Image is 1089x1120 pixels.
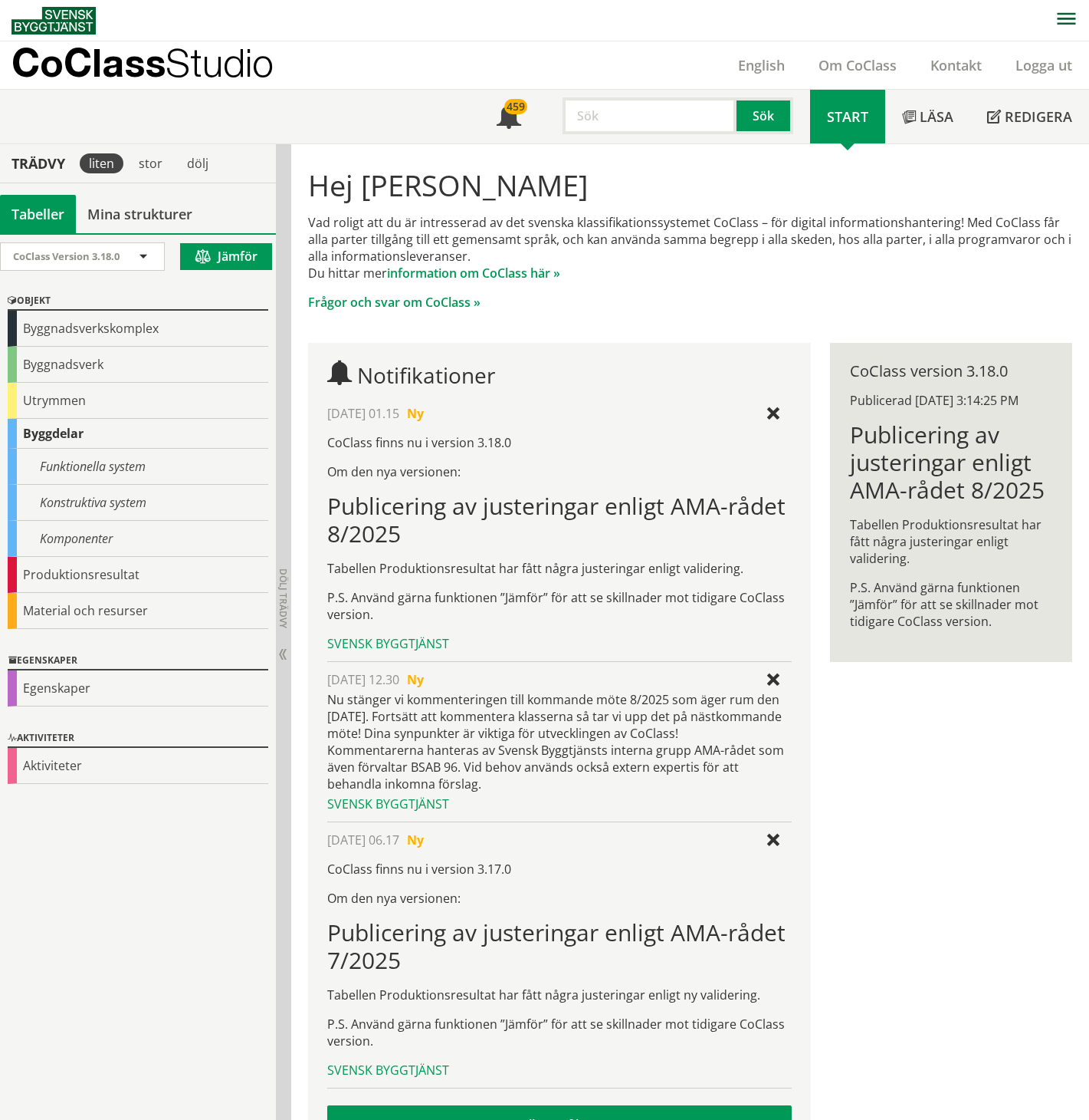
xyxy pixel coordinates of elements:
div: Produktionsresultat [8,557,268,593]
a: Mina strukturer [76,195,204,233]
div: Aktiviteter [8,730,268,748]
p: CoClass finns nu i version 3.17.0 [327,861,792,878]
div: Egenskaper [8,652,268,670]
div: Objekt [8,292,268,311]
span: Notifikationer [357,361,495,390]
div: Trädvy [3,155,74,172]
div: CoClass version 3.18.0 [850,363,1051,380]
span: CoClass Version 3.18.0 [13,249,120,263]
img: Svensk Byggtjänst [11,7,96,35]
a: Redigera [970,90,1089,143]
span: Start [827,107,868,126]
p: P.S. Använd gärna funktionen ”Jämför” för att se skillnader mot tidigare CoClass version. [850,579,1051,630]
span: Studio [166,40,274,85]
h1: Publicering av justeringar enligt AMA-rådet 8/2025 [327,492,792,548]
a: Start [810,90,885,143]
div: 459 [504,99,527,114]
a: CoClassStudio [11,41,307,89]
div: Aktiviteter [8,748,268,784]
p: P.S. Använd gärna funktionen ”Jämför” för att se skillnader mot tidigare CoClass version. [327,1016,792,1049]
span: [DATE] 01.15 [327,405,399,422]
span: Ny [407,671,424,688]
div: Konstruktiva system [8,485,268,521]
div: dölj [178,153,218,173]
div: Byggnadsverk [8,347,268,383]
p: CoClass finns nu i version 3.18.0 [327,434,792,451]
div: Byggdelar [8,419,268,449]
div: Byggnadsverkskomplex [8,311,268,347]
a: Logga ut [999,56,1089,74]
p: Tabellen Produktionsresultat har fått några justeringar enligt ny validering. [327,987,792,1003]
p: CoClass [11,54,274,71]
span: Ny [407,832,424,848]
button: Sök [736,97,793,134]
div: Material och resurser [8,593,268,629]
div: Publicerad [DATE] 3:14:25 PM [850,392,1051,409]
h1: Publicering av justeringar enligt AMA-rådet 7/2025 [327,919,792,974]
span: Ny [407,405,424,422]
p: Tabellen Produktionsresultat har fått några justeringar enligt validering. [850,516,1051,567]
div: Svensk Byggtjänst [327,796,792,812]
h1: Publicering av justeringar enligt AMA-rådet 8/2025 [850,421,1051,504]
button: Jämför [180,243,272,270]
span: Dölj trädvy [277,568,290,628]
a: Om CoClass [802,56,914,74]
div: Nu stänger vi kommenteringen till kommande möte 8/2025 som äger rum den [DATE]. Fortsätt att komm... [327,691,792,792]
a: 459 [480,90,538,143]
a: Frågor och svar om CoClass » [308,294,481,311]
p: Om den nya versionen: [327,463,792,480]
p: Om den nya versionen: [327,890,792,907]
h1: Hej [PERSON_NAME] [308,168,1071,202]
div: Funktionella system [8,449,268,485]
a: information om CoClass här » [387,265,560,282]
a: Läsa [885,90,970,143]
p: Tabellen Produktionsresultat har fått några justeringar enligt validering. [327,560,792,577]
input: Sök [563,97,736,134]
span: Läsa [920,107,953,126]
span: [DATE] 06.17 [327,832,399,848]
div: liten [80,153,123,173]
div: Egenskaper [8,670,268,707]
span: [DATE] 12.30 [327,671,399,688]
a: English [721,56,802,74]
span: Notifikationer [497,106,521,130]
p: Vad roligt att du är intresserad av det svenska klassifikationssystemet CoClass – för digital inf... [308,214,1071,282]
div: Svensk Byggtjänst [327,1062,792,1079]
div: stor [130,153,172,173]
a: Kontakt [914,56,999,74]
p: P.S. Använd gärna funktionen ”Jämför” för att se skillnader mot tidigare CoClass version. [327,589,792,623]
div: Komponenter [8,521,268,557]
span: Redigera [1005,107,1072,126]
div: Utrymmen [8,383,268,419]
div: Svensk Byggtjänst [327,635,792,652]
